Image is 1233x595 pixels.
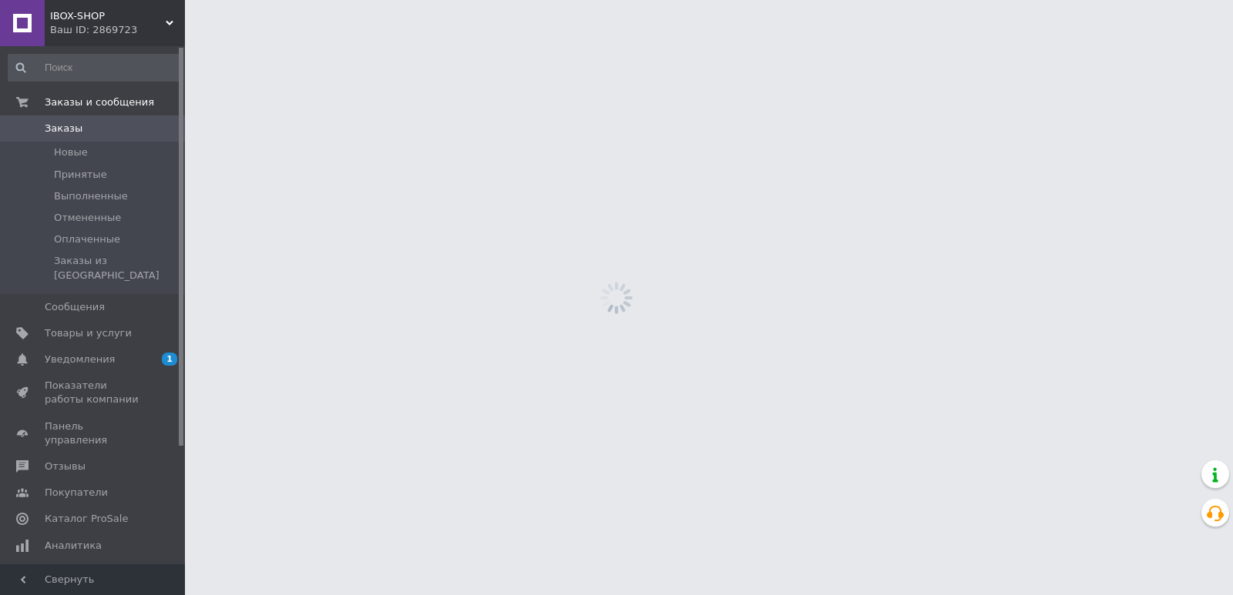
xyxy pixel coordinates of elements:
[8,54,182,82] input: Поиск
[45,420,143,447] span: Панель управления
[162,353,177,366] span: 1
[50,23,185,37] div: Ваш ID: 2869723
[54,145,88,159] span: Новые
[45,379,143,406] span: Показатели работы компании
[54,211,121,225] span: Отмененные
[45,95,154,109] span: Заказы и сообщения
[45,353,115,366] span: Уведомления
[50,9,166,23] span: IBOX-SHOP
[54,254,180,282] span: Заказы из [GEOGRAPHIC_DATA]
[45,512,128,526] span: Каталог ProSale
[45,486,108,500] span: Покупатели
[45,300,105,314] span: Сообщения
[45,460,86,473] span: Отзывы
[54,232,120,246] span: Оплаченные
[54,189,128,203] span: Выполненные
[54,168,107,182] span: Принятые
[45,326,132,340] span: Товары и услуги
[45,539,102,553] span: Аналитика
[45,122,82,135] span: Заказы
